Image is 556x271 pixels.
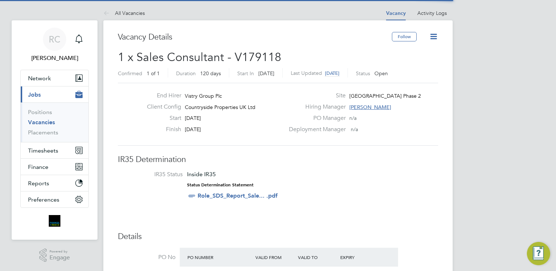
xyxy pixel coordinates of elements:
nav: Main navigation [12,20,98,240]
label: PO Manager [285,114,346,122]
h3: IR35 Determination [118,154,438,165]
div: Expiry [338,251,381,264]
button: Reports [21,175,88,191]
span: 1 x Sales Consultant - V179118 [118,50,281,64]
label: Status [356,70,370,77]
span: Reports [28,180,49,187]
button: Jobs [21,86,88,102]
a: Role_SDS_Report_Sale... .pdf [198,192,278,199]
button: Follow [392,32,417,41]
label: IR35 Status [125,171,183,178]
span: [DATE] [185,126,201,133]
span: [GEOGRAPHIC_DATA] Phase 2 [349,93,421,99]
label: Deployment Manager [285,126,346,133]
span: n/a [351,126,358,133]
h3: Vacancy Details [118,32,392,43]
button: Finance [21,159,88,175]
a: Placements [28,129,58,136]
span: Finance [28,163,48,170]
label: PO No [118,254,175,261]
label: Site [285,92,346,100]
span: 1 of 1 [147,70,160,77]
button: Timesheets [21,142,88,158]
label: Start [141,114,181,122]
button: Network [21,70,88,86]
span: n/a [349,115,357,121]
span: Network [28,75,51,82]
span: Countryside Properties UK Ltd [185,104,255,110]
span: Preferences [28,196,59,203]
label: Confirmed [118,70,142,77]
a: All Vacancies [103,10,145,16]
a: Powered byEngage [39,248,70,262]
span: [DATE] [258,70,274,77]
label: End Hirer [141,92,181,100]
strong: Status Determination Statement [187,182,254,187]
label: Duration [176,70,196,77]
span: Engage [49,255,70,261]
span: [DATE] [325,70,339,76]
span: RC [49,35,60,44]
a: Go to home page [20,215,89,227]
span: Powered by [49,248,70,255]
span: Inside IR35 [187,171,216,178]
label: Client Config [141,103,181,111]
div: Valid From [254,251,296,264]
span: Robyn Clarke [20,54,89,62]
div: PO Number [186,251,254,264]
span: Timesheets [28,147,58,154]
img: bromak-logo-retina.png [49,215,60,227]
a: Positions [28,109,52,116]
span: 120 days [200,70,221,77]
a: Vacancies [28,119,55,126]
label: Finish [141,126,181,133]
label: Hiring Manager [285,103,346,111]
a: RC[PERSON_NAME] [20,28,89,62]
span: [PERSON_NAME] [349,104,391,110]
a: Activity Logs [417,10,447,16]
span: Jobs [28,91,41,98]
div: Valid To [296,251,339,264]
label: Last Updated [291,70,322,76]
button: Engage Resource Center [527,242,550,265]
button: Preferences [21,191,88,207]
h3: Details [118,231,438,242]
span: Vistry Group Plc [185,93,222,99]
div: Jobs [21,102,88,142]
span: Open [374,70,388,77]
span: [DATE] [185,115,201,121]
label: Start In [237,70,254,77]
a: Vacancy [386,10,406,16]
